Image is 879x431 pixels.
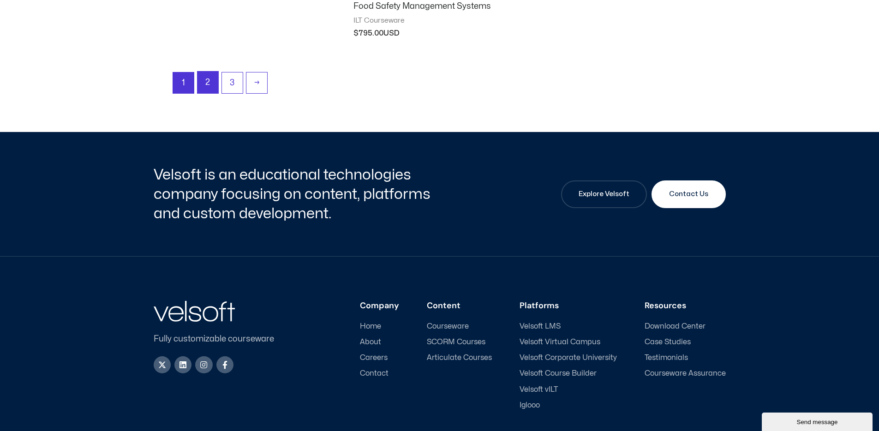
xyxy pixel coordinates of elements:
[520,322,561,331] span: Velsoft LMS
[520,338,617,347] a: Velsoft Virtual Campus
[645,338,691,347] span: Case Studies
[197,72,218,93] a: Page 2
[520,401,540,410] span: Iglooo
[427,353,492,362] a: Articulate Courses
[173,72,194,93] span: Page 1
[645,301,726,311] h3: Resources
[427,301,492,311] h3: Content
[360,353,399,362] a: Careers
[520,353,617,362] a: Velsoft Corporate University
[520,385,558,394] span: Velsoft vILT
[427,338,492,347] a: SCORM Courses
[246,72,267,93] a: →
[645,322,706,331] span: Download Center
[520,385,617,394] a: Velsoft vILT
[360,338,399,347] a: About
[520,322,617,331] a: Velsoft LMS
[520,369,617,378] a: Velsoft Course Builder
[645,353,688,362] span: Testimonials
[360,353,388,362] span: Careers
[427,338,485,347] span: SCORM Courses
[645,353,726,362] a: Testimonials
[645,338,726,347] a: Case Studies
[669,189,708,200] span: Contact Us
[353,30,359,37] span: $
[353,30,383,37] bdi: 795.00
[520,338,600,347] span: Velsoft Virtual Campus
[520,301,617,311] h3: Platforms
[762,411,874,431] iframe: chat widget
[520,401,617,410] a: Iglooo
[561,180,647,208] a: Explore Velsoft
[427,322,492,331] a: Courseware
[353,16,526,25] span: ILT Courseware
[360,369,399,378] a: Contact
[222,72,243,93] a: Page 3
[427,322,469,331] span: Courseware
[645,369,726,378] a: Courseware Assurance
[360,301,399,311] h3: Company
[353,1,526,12] h2: Food Safety Management Systems
[154,333,289,345] p: Fully customizable courseware
[360,322,399,331] a: Home
[154,165,437,223] h2: Velsoft is an educational technologies company focusing on content, platforms and custom developm...
[520,369,597,378] span: Velsoft Course Builder
[360,322,381,331] span: Home
[579,189,629,200] span: Explore Velsoft
[353,1,526,16] a: Food Safety Management Systems
[172,71,707,98] nav: Product Pagination
[652,180,726,208] a: Contact Us
[360,369,389,378] span: Contact
[360,338,381,347] span: About
[645,322,726,331] a: Download Center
